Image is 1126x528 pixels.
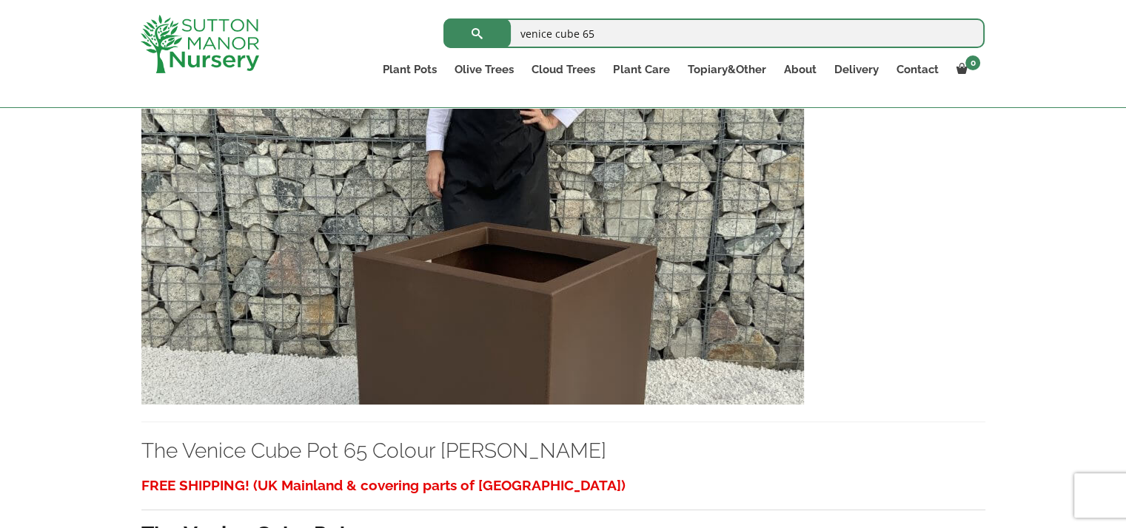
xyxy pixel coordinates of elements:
a: Delivery [825,59,887,80]
img: logo [141,15,259,73]
a: About [774,59,825,80]
h3: FREE SHIPPING! (UK Mainland & covering parts of [GEOGRAPHIC_DATA]) [141,472,985,499]
a: Contact [887,59,947,80]
a: The Venice Cube Pot 65 Colour [PERSON_NAME] [141,439,606,463]
img: The Venice Cube Pot 65 Colour Mocha Brown - IMG 7976 [141,87,804,405]
a: 0 [947,59,985,80]
a: The Venice Cube Pot 65 Colour Mocha Brown [141,237,804,251]
a: Olive Trees [446,59,523,80]
input: Search... [443,18,985,48]
span: 0 [965,55,980,70]
a: Plant Pots [374,59,446,80]
a: Plant Care [604,59,678,80]
a: Topiary&Other [678,59,774,80]
a: Cloud Trees [523,59,604,80]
